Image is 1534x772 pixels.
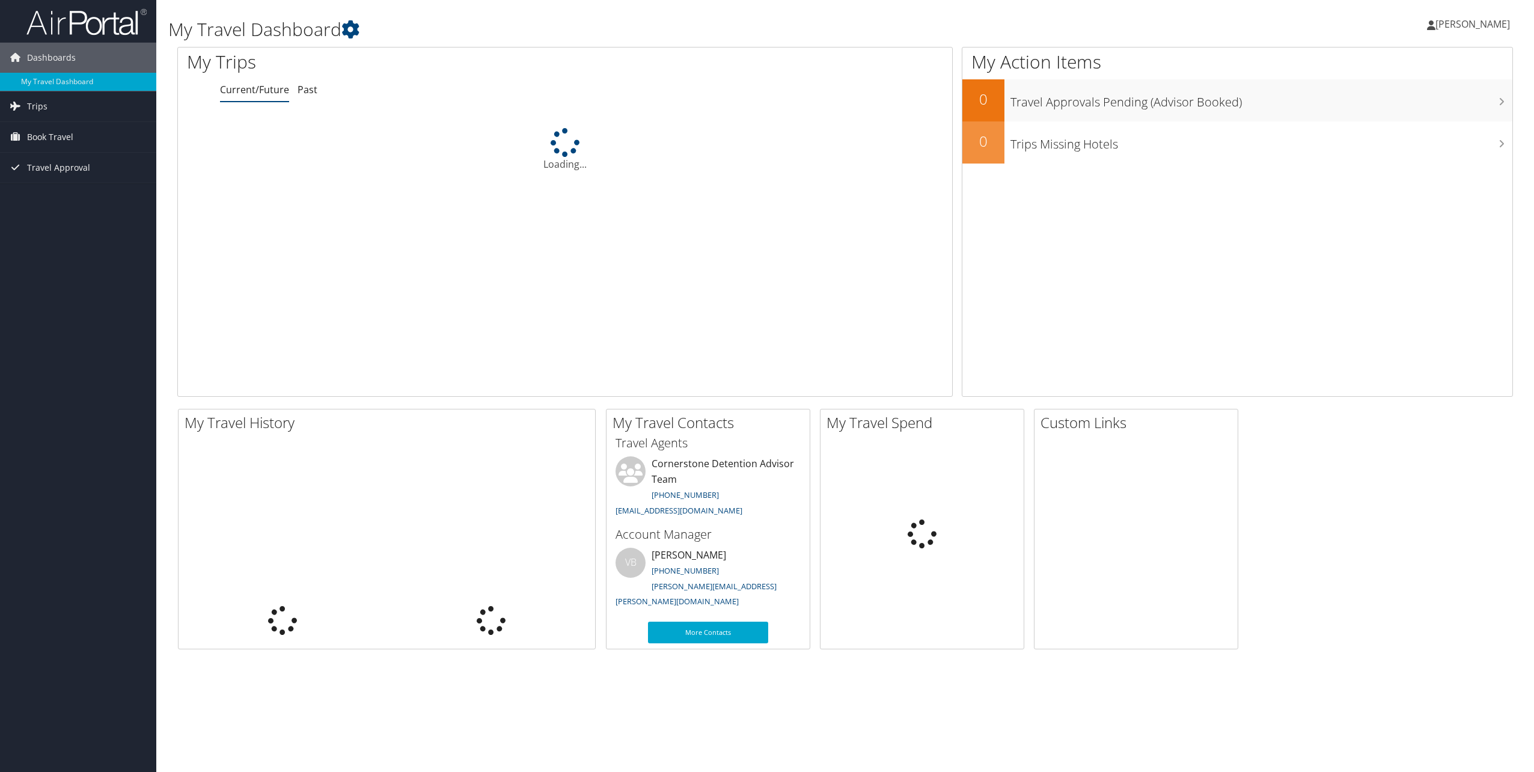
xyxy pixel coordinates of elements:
h2: My Travel Spend [827,412,1024,433]
span: [PERSON_NAME] [1435,17,1510,31]
span: Dashboards [27,43,76,73]
li: Cornerstone Detention Advisor Team [610,456,807,521]
div: VB [616,548,646,578]
a: 0Trips Missing Hotels [962,121,1512,164]
h2: My Travel History [185,412,595,433]
h3: Trips Missing Hotels [1010,130,1512,153]
a: 0Travel Approvals Pending (Advisor Booked) [962,79,1512,121]
a: [PERSON_NAME][EMAIL_ADDRESS][PERSON_NAME][DOMAIN_NAME] [616,581,777,607]
span: Trips [27,91,47,121]
h1: My Trips [187,49,620,75]
h1: My Action Items [962,49,1512,75]
a: [PHONE_NUMBER] [652,489,719,500]
h1: My Travel Dashboard [168,17,1071,42]
span: Book Travel [27,122,73,152]
div: Loading... [178,128,952,171]
a: [PHONE_NUMBER] [652,565,719,576]
h2: My Travel Contacts [613,412,810,433]
a: [PERSON_NAME] [1427,6,1522,42]
h2: 0 [962,89,1004,109]
a: [EMAIL_ADDRESS][DOMAIN_NAME] [616,505,742,516]
h2: 0 [962,131,1004,152]
img: airportal-logo.png [26,8,147,36]
a: Past [298,83,317,96]
h2: Custom Links [1040,412,1238,433]
span: Travel Approval [27,153,90,183]
li: [PERSON_NAME] [610,548,807,612]
a: More Contacts [648,622,768,643]
h3: Travel Agents [616,435,801,452]
a: Current/Future [220,83,289,96]
h3: Account Manager [616,526,801,543]
h3: Travel Approvals Pending (Advisor Booked) [1010,88,1512,111]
